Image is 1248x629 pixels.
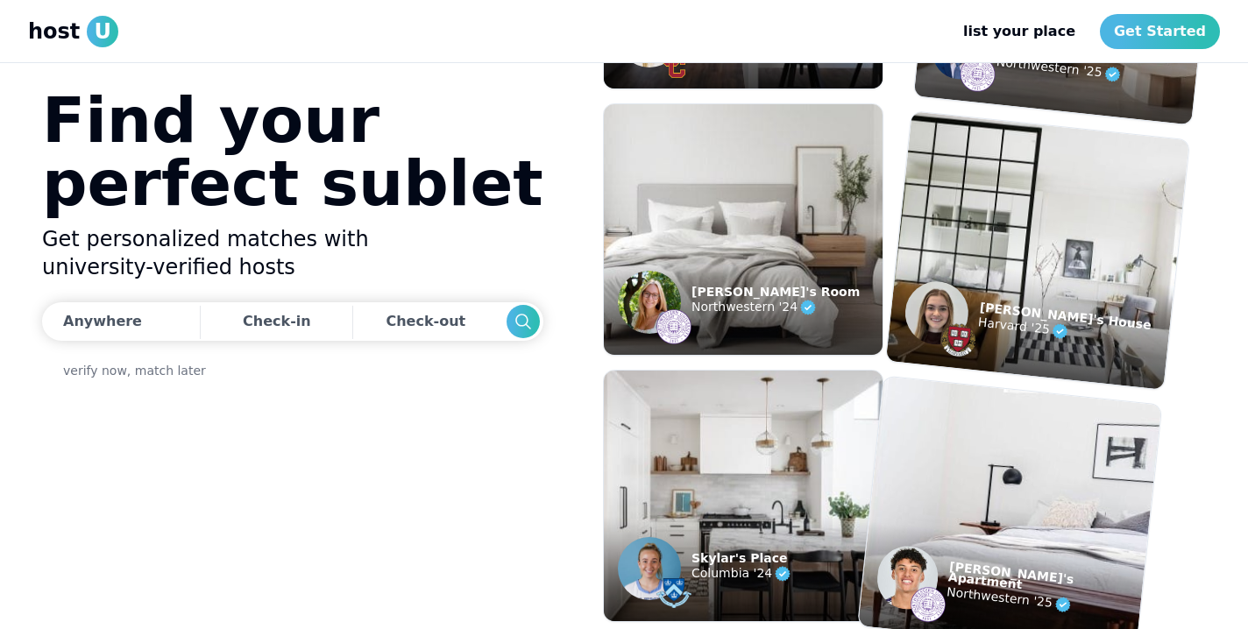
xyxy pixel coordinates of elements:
[875,543,941,612] img: example listing host
[604,104,883,355] img: example listing
[42,302,195,341] button: Anywhere
[386,304,472,339] div: Check-out
[691,297,860,318] p: Northwestern '24
[979,301,1152,330] p: [PERSON_NAME]'s House
[948,561,1144,602] p: [PERSON_NAME]'s Apartment
[902,279,971,348] img: example listing host
[946,582,1141,623] p: Northwestern '25
[87,16,118,47] span: U
[886,111,1189,390] img: example listing
[909,585,947,624] img: example listing host
[42,225,543,281] h2: Get personalized matches with university-verified hosts
[949,14,1220,49] nav: Main
[977,312,1151,350] p: Harvard '25
[656,309,691,344] img: example listing host
[996,52,1196,94] p: Northwestern '25
[28,18,80,46] span: host
[1100,14,1220,49] a: Get Started
[940,321,978,359] img: example listing host
[618,271,681,334] img: example listing host
[691,563,793,584] p: Columbia '24
[243,304,311,339] div: Check-in
[28,16,118,47] a: hostU
[618,537,681,600] img: example listing host
[691,286,860,297] p: [PERSON_NAME]'s Room
[507,305,540,338] button: Search
[949,14,1089,49] a: list your place
[42,88,543,215] h1: Find your perfect sublet
[958,55,996,94] img: example listing host
[604,371,883,621] img: example listing
[63,311,142,332] div: Anywhere
[63,362,206,379] a: verify now, match later
[691,553,793,563] p: Skylar's Place
[42,302,543,341] div: Dates trigger
[656,576,691,611] img: example listing host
